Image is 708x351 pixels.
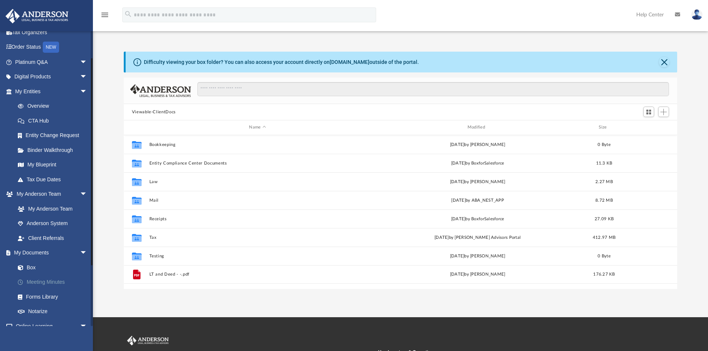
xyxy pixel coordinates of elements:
a: Tax Due Dates [10,172,98,187]
span: 412.97 MB [593,235,615,239]
a: Digital Productsarrow_drop_down [5,69,98,84]
div: [DATE] by [PERSON_NAME] [369,178,586,185]
div: [DATE] by ABA_NEST_APP [369,197,586,204]
button: Law [149,179,366,184]
a: Client Referrals [10,231,95,246]
a: Tax Organizers [5,25,98,40]
div: [DATE] by [PERSON_NAME] [369,253,586,259]
a: Platinum Q&Aarrow_drop_down [5,55,98,69]
a: Overview [10,99,98,114]
button: Close [659,57,669,67]
img: Anderson Advisors Platinum Portal [126,336,170,345]
a: My Anderson Team [10,201,91,216]
button: Bookkeeping [149,142,366,147]
div: id [127,124,146,131]
div: [DATE] by [PERSON_NAME] [369,271,586,278]
span: arrow_drop_down [80,55,95,70]
span: 176.27 KB [593,272,615,276]
span: 11.3 KB [596,161,612,165]
span: arrow_drop_down [80,187,95,202]
a: Entity Change Request [10,128,98,143]
div: [DATE] by BoxforSalesforce [369,215,586,222]
button: Switch to Grid View [643,107,654,117]
div: [DATE] by [PERSON_NAME] [369,141,586,148]
div: grid [124,135,678,289]
img: User Pic [691,9,702,20]
a: menu [100,14,109,19]
a: Forms Library [10,289,95,304]
a: Anderson System [10,216,95,231]
span: arrow_drop_down [80,319,95,334]
a: My Entitiesarrow_drop_down [5,84,98,99]
a: Online Learningarrow_drop_down [5,319,95,334]
span: arrow_drop_down [80,246,95,261]
a: Notarize [10,304,98,319]
button: Receipts [149,217,366,221]
div: Difficulty viewing your box folder? You can also access your account directly on outside of the p... [144,58,419,66]
span: arrow_drop_down [80,69,95,85]
a: My Blueprint [10,157,95,172]
span: 8.72 MB [595,198,613,202]
a: Box [10,260,95,275]
button: Mail [149,198,366,203]
div: NEW [43,42,59,53]
div: [DATE] by [PERSON_NAME] Advisors Portal [369,234,586,241]
a: Meeting Minutes [10,275,98,290]
span: 0 Byte [598,142,611,146]
div: Modified [369,124,586,131]
button: Viewable-ClientDocs [132,109,176,116]
a: My Documentsarrow_drop_down [5,246,98,260]
i: menu [100,10,109,19]
a: Order StatusNEW [5,40,98,55]
span: arrow_drop_down [80,84,95,99]
button: Tax [149,235,366,240]
div: Name [149,124,366,131]
button: Add [658,107,669,117]
input: Search files and folders [197,82,669,96]
button: Entity Compliance Center Documents [149,161,366,166]
button: Testing [149,254,366,259]
img: Anderson Advisors Platinum Portal [3,9,71,23]
a: Binder Walkthrough [10,143,98,157]
span: 2.27 MB [595,179,613,183]
div: Size [589,124,619,131]
div: [DATE] by BoxforSalesforce [369,160,586,166]
a: CTA Hub [10,113,98,128]
i: search [124,10,132,18]
a: My Anderson Teamarrow_drop_down [5,187,95,202]
span: 27.09 KB [595,217,614,221]
div: id [622,124,674,131]
button: LT and Deed - -.pdf [149,272,366,277]
span: 0 Byte [598,254,611,258]
a: [DOMAIN_NAME] [330,59,369,65]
